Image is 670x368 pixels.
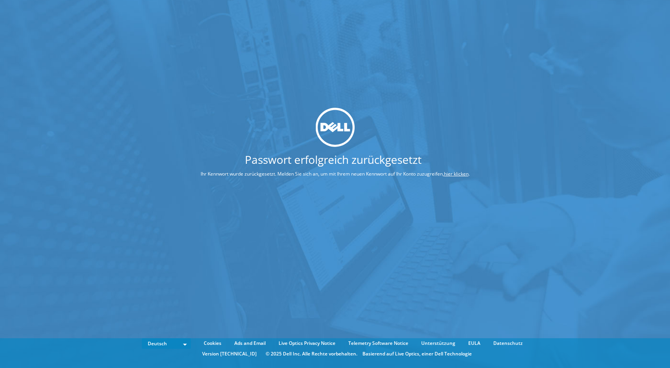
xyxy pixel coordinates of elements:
a: Telemetry Software Notice [342,339,414,348]
li: © 2025 Dell Inc. Alle Rechte vorbehalten. [262,350,361,358]
a: Live Optics Privacy Notice [273,339,341,348]
img: dell_svg_logo.svg [315,107,355,147]
h1: Passwort erfolgreich zurückgesetzt [171,154,495,165]
a: Ads and Email [228,339,272,348]
li: Version [TECHNICAL_ID] [198,350,261,358]
a: EULA [462,339,486,348]
a: Unterstützung [415,339,461,348]
a: hier klicken [444,170,469,177]
a: Cookies [198,339,227,348]
a: Datenschutz [487,339,529,348]
li: Basierend auf Live Optics, einer Dell Technologie [362,350,472,358]
p: Ihr Kennwort wurde zurückgesetzt. Melden Sie sich an, um mit Ihrem neuen Kennwort auf Ihr Konto z... [171,170,499,178]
